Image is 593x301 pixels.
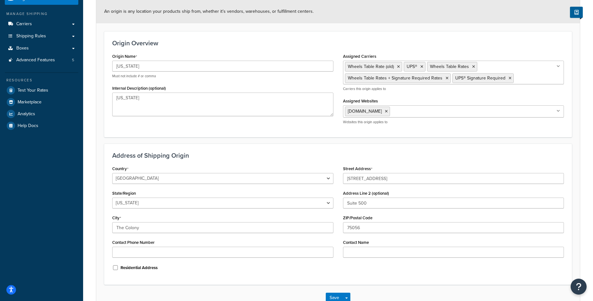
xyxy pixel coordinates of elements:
label: State/Region [112,191,136,196]
span: Analytics [18,111,35,117]
label: Residential Address [121,265,158,271]
label: Internal Description (optional) [112,86,166,91]
a: Carriers [5,18,78,30]
label: City [112,215,121,221]
a: Analytics [5,108,78,120]
p: Websites this origin applies to [343,120,564,124]
a: Test Your Rates [5,85,78,96]
a: Advanced Features5 [5,54,78,66]
span: Wheels Table Rates [430,63,469,70]
label: Origin Name [112,54,137,59]
label: Street Address [343,166,372,171]
a: Boxes [5,42,78,54]
label: Assigned Websites [343,99,378,103]
p: Carriers this origin applies to [343,87,564,91]
div: Manage Shipping [5,11,78,17]
textarea: [US_STATE] [112,93,333,116]
span: Test Your Rates [18,88,48,93]
button: Open Resource Center [571,279,587,295]
a: Shipping Rules [5,30,78,42]
span: Advanced Features [16,57,55,63]
label: Country [112,166,129,171]
span: 5 [72,57,74,63]
span: UPS® [407,63,417,70]
li: Advanced Features [5,54,78,66]
span: An origin is any location your products ship from, whether it’s vendors, warehouses, or fulfillme... [104,8,314,15]
span: Wheels Table Rates + Signature Required Rates [348,75,442,81]
button: Show Help Docs [570,7,583,18]
span: Carriers [16,21,32,27]
span: Marketplace [18,100,42,105]
label: Address Line 2 (optional) [343,191,389,196]
label: ZIP/Postal Code [343,215,372,220]
label: Assigned Carriers [343,54,376,59]
span: Wheels Table Rate (old) [348,63,394,70]
span: Shipping Rules [16,34,46,39]
span: Boxes [16,46,29,51]
a: Marketplace [5,96,78,108]
h3: Origin Overview [112,40,564,47]
label: Contact Phone Number [112,240,155,245]
p: Must not include # or comma [112,74,333,79]
h3: Address of Shipping Origin [112,152,564,159]
div: Resources [5,78,78,83]
span: Help Docs [18,123,38,129]
label: Contact Name [343,240,369,245]
a: Help Docs [5,120,78,132]
span: UPS® Signature Required [455,75,505,81]
span: [DOMAIN_NAME] [348,108,382,115]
